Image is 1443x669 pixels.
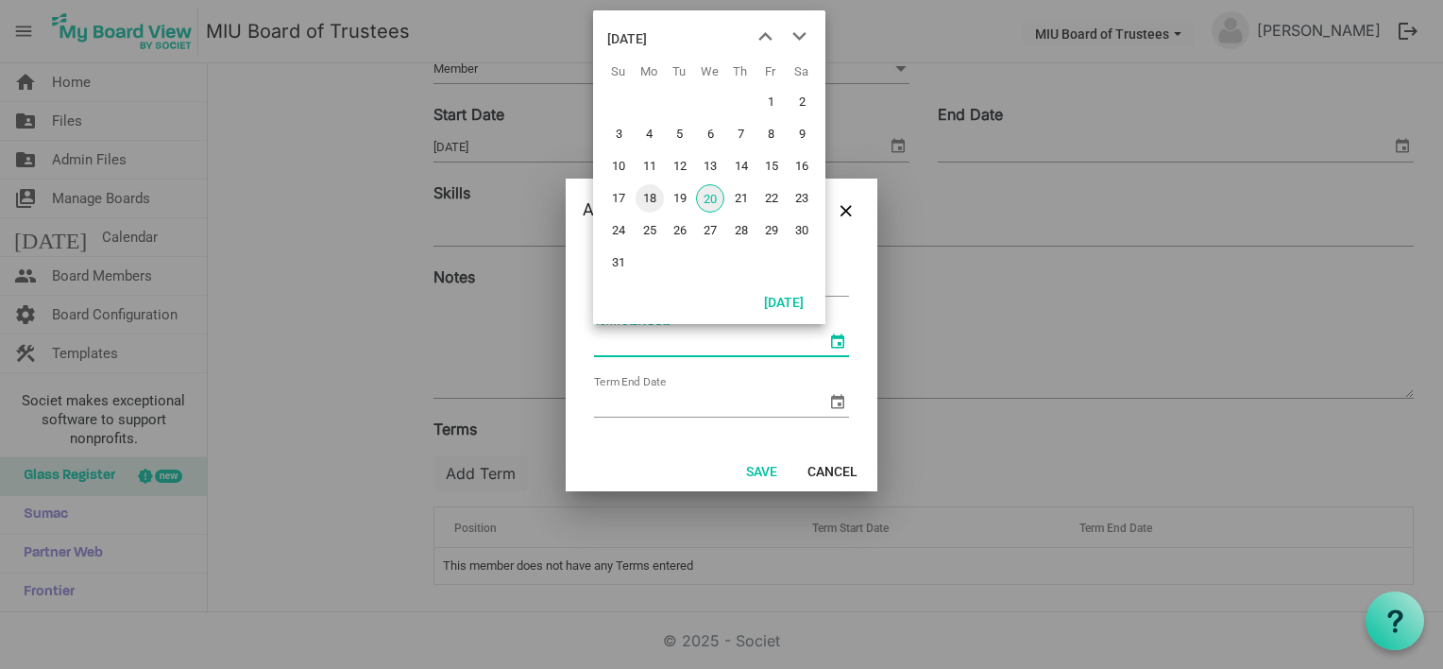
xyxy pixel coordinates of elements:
[694,58,724,86] th: We
[757,216,786,245] span: Friday, August 29, 2025
[734,457,789,484] button: Save
[666,120,694,148] span: Tuesday, August 5, 2025
[757,184,786,213] span: Friday, August 22, 2025
[788,120,816,148] span: Saturday, August 9, 2025
[634,58,664,86] th: Mo
[666,216,694,245] span: Tuesday, August 26, 2025
[795,457,870,484] button: Cancel
[725,58,755,86] th: Th
[832,196,860,224] button: Close
[696,216,724,245] span: Wednesday, August 27, 2025
[788,88,816,116] span: Saturday, August 2, 2025
[757,152,786,180] span: Friday, August 15, 2025
[755,58,786,86] th: Fr
[782,20,816,54] button: next month
[604,249,633,277] span: Sunday, August 31, 2025
[604,152,633,180] span: Sunday, August 10, 2025
[757,88,786,116] span: Friday, August 1, 2025
[636,152,664,180] span: Monday, August 11, 2025
[666,184,694,213] span: Tuesday, August 19, 2025
[748,20,782,54] button: previous month
[788,152,816,180] span: Saturday, August 16, 2025
[757,120,786,148] span: Friday, August 8, 2025
[727,184,755,213] span: Thursday, August 21, 2025
[696,120,724,148] span: Wednesday, August 6, 2025
[727,216,755,245] span: Thursday, August 28, 2025
[603,58,633,86] th: Su
[788,184,816,213] span: Saturday, August 23, 2025
[727,120,755,148] span: Thursday, August 7, 2025
[583,196,805,224] div: Add Term
[727,152,755,180] span: Thursday, August 14, 2025
[696,184,724,213] span: Wednesday, August 20, 2025
[826,330,849,352] span: select
[604,184,633,213] span: Sunday, August 17, 2025
[636,184,664,213] span: Monday, August 18, 2025
[566,179,877,491] div: Dialog edit
[696,152,724,180] span: Wednesday, August 13, 2025
[826,390,849,413] span: select
[694,182,724,214] td: Wednesday, August 20, 2025
[604,216,633,245] span: Sunday, August 24, 2025
[607,20,647,58] div: title
[786,58,816,86] th: Sa
[636,120,664,148] span: Monday, August 4, 2025
[666,152,694,180] span: Tuesday, August 12, 2025
[788,216,816,245] span: Saturday, August 30, 2025
[636,216,664,245] span: Monday, August 25, 2025
[604,120,633,148] span: Sunday, August 3, 2025
[664,58,694,86] th: Tu
[752,288,816,315] button: Today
